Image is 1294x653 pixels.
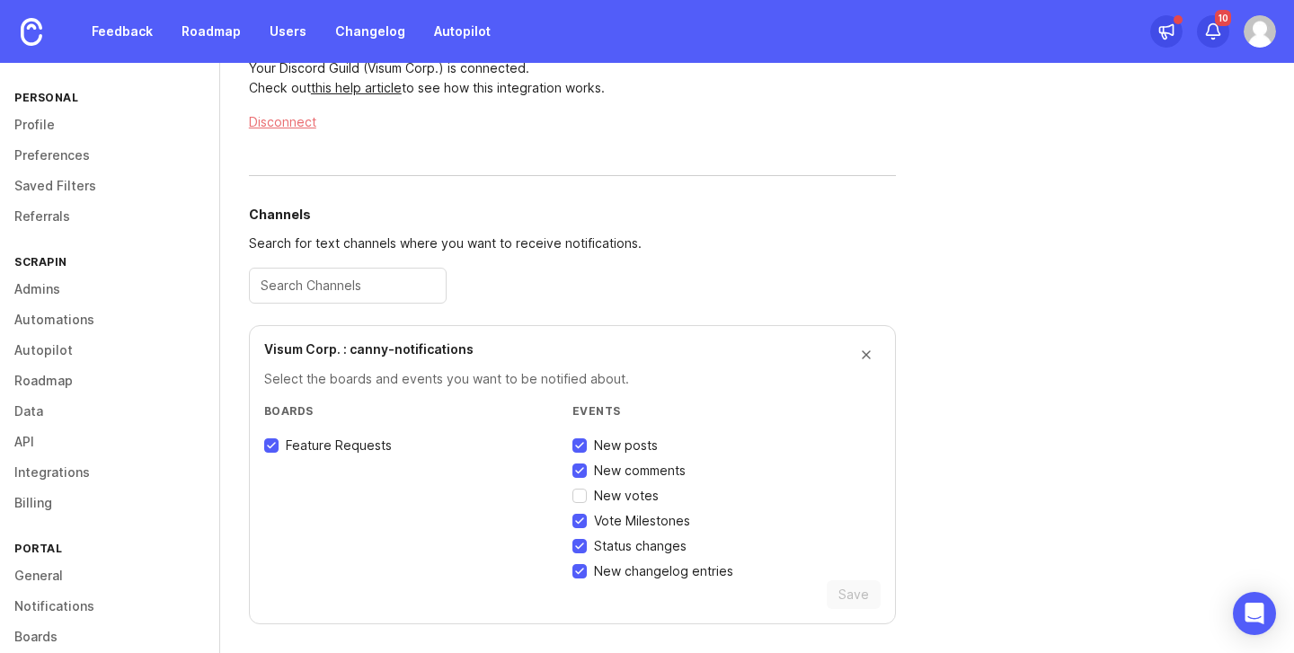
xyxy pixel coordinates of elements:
[572,564,587,578] input: Get notified when a new changelog entry is published
[572,514,587,528] input: Get notified when posts reach 10, 25, 50, etc... votes
[1244,15,1276,48] img: Julien Keraval
[249,78,896,98] div: Check out to see how this integration works.
[261,276,435,296] input: Search Channels
[1215,10,1231,26] span: 10
[249,234,896,253] div: Search for text channels where you want to receive notifications.
[423,15,501,48] a: Autopilot
[594,512,690,530] div: Vote Milestones
[21,18,42,46] img: Canny Home
[572,489,587,503] input: Get notified when a new vote is added
[249,112,896,132] div: Disconnect
[249,205,896,225] div: Channels
[572,403,881,419] div: Events
[852,340,881,369] button: Delete connection
[264,403,572,419] div: Boards
[827,580,881,609] button: Save
[594,437,658,454] span: New posts
[838,586,869,604] span: Save
[572,438,587,453] input: Get notified when a post is created
[572,539,587,553] input: Get notified when a post status changes
[594,562,733,580] span: New changelog entries
[249,58,896,78] div: Your Discord Guild ( Visum Corp. ) is connected.
[81,15,164,48] a: Feedback
[311,80,402,95] a: this help article
[259,15,317,48] a: Users
[594,487,659,505] span: New votes
[264,340,474,369] p: Visum Corp. : canny-notifications
[264,438,279,453] input: Subscribe to Feature Requests
[594,462,686,480] span: New comments
[264,369,881,389] p: Select the boards and events you want to be notified about.
[286,437,392,454] span: Feature Requests
[324,15,416,48] a: Changelog
[171,15,252,48] a: Roadmap
[572,463,587,478] input: Get notified when a comment is created
[594,537,687,555] span: Status changes
[1233,592,1276,635] div: Open Intercom Messenger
